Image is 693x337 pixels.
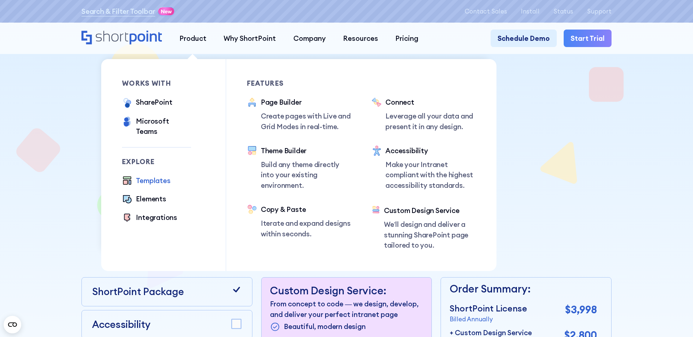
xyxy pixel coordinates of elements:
a: Product [171,30,215,47]
a: Why ShortPoint [215,30,285,47]
p: Accessibility [92,317,151,332]
p: ShortPoint Package [92,284,184,299]
a: AccessibilityMake your Intranet compliant with the highest accessibility standards. [372,146,476,191]
div: works with [122,80,191,87]
p: Build any theme directly into your existing environment. [261,159,351,190]
p: $3,998 [565,302,597,318]
div: Integrations [136,212,177,222]
a: Resources [334,30,387,47]
a: Theme BuilderBuild any theme directly into your existing environment. [247,146,351,190]
a: Custom Design ServiceWe’ll design and deliver a stunning SharePoint page tailored to you. [372,205,476,250]
p: Create pages with Live and Grid Modes in real-time. [261,111,351,132]
div: Product [179,33,206,43]
a: Elements [122,194,166,205]
a: Pricing [387,30,427,47]
a: Search & Filter Toolbar [81,6,155,16]
div: Page Builder [261,97,351,107]
p: From concept to code — we design, develop, and deliver your perfect intranet page [270,299,423,319]
a: ConnectLeverage all your data and present it in any design. [372,97,476,132]
p: Order Summary: [450,281,597,297]
div: Copy & Paste [261,204,351,214]
p: ShortPoint License [450,302,527,315]
p: Beautiful, modern design [284,321,365,333]
div: Pricing [395,33,418,43]
div: Accessibility [385,146,476,156]
a: Start Trial [564,30,612,47]
div: Microsoft Teams [136,116,191,137]
div: SharePoint [136,97,172,107]
button: Open CMP widget [4,316,21,333]
p: Billed Annually [450,315,527,324]
a: Microsoft Teams [122,116,191,137]
div: Features [247,80,351,87]
a: Integrations [122,212,177,224]
div: Company [293,33,326,43]
p: Leverage all your data and present it in any design. [385,111,476,132]
div: Explore [122,158,191,165]
a: Company [285,30,334,47]
div: Custom Design Service [384,205,476,216]
div: Theme Builder [261,146,351,156]
p: We’ll design and deliver a stunning SharePoint page tailored to you. [384,219,476,250]
p: Iterate and expand designs within seconds. [261,218,351,239]
a: Copy & PasteIterate and expand designs within seconds. [247,204,351,239]
a: SharePoint [122,97,172,109]
a: Status [553,8,573,15]
p: Make your Intranet compliant with the highest accessibility standards. [385,159,476,190]
div: Templates [136,175,170,186]
a: Install [521,8,540,15]
div: Why ShortPoint [224,33,276,43]
div: Resources [343,33,378,43]
a: Home [81,31,162,46]
iframe: Chat Widget [656,302,693,337]
a: Support [587,8,612,15]
a: Page BuilderCreate pages with Live and Grid Modes in real-time. [247,97,351,132]
a: Templates [122,175,170,187]
p: Custom Design Service: [270,284,423,297]
a: Contact Sales [465,8,507,15]
div: Connect [385,97,476,107]
div: Elements [136,194,166,204]
a: Schedule Demo [491,30,557,47]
